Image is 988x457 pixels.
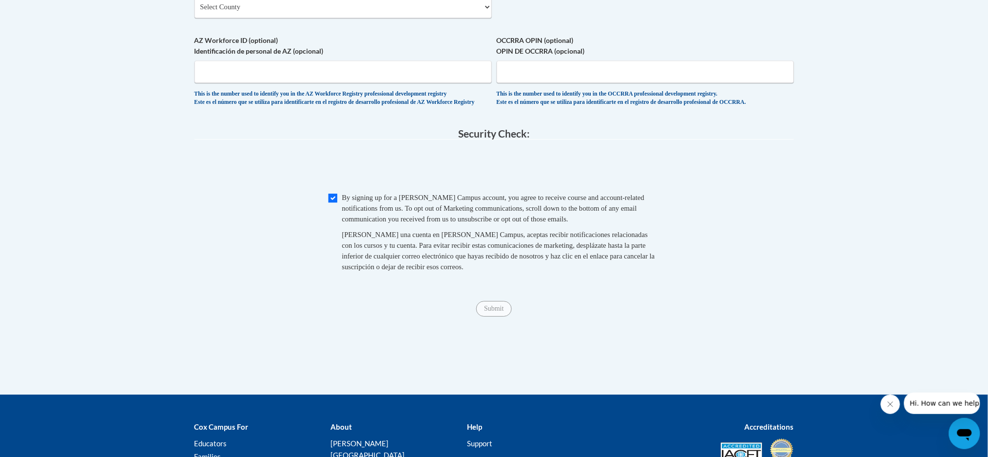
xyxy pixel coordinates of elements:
[420,149,568,187] iframe: reCAPTCHA
[330,422,352,431] b: About
[194,422,249,431] b: Cox Campus For
[949,418,980,449] iframe: Button to launch messaging window
[467,422,482,431] b: Help
[458,127,530,139] span: Security Check:
[194,439,227,448] a: Educators
[342,231,655,271] span: [PERSON_NAME] una cuenta en [PERSON_NAME] Campus, aceptas recibir notificaciones relacionadas con...
[881,395,900,414] iframe: Close message
[6,7,79,15] span: Hi. How can we help?
[497,35,794,57] label: OCCRRA OPIN (optional) OPIN DE OCCRRA (opcional)
[342,194,645,223] span: By signing up for a [PERSON_NAME] Campus account, you agree to receive course and account-related...
[904,393,980,414] iframe: Message from company
[745,422,794,431] b: Accreditations
[467,439,492,448] a: Support
[194,35,492,57] label: AZ Workforce ID (optional) Identificación de personal de AZ (opcional)
[194,90,492,106] div: This is the number used to identify you in the AZ Workforce Registry professional development reg...
[497,90,794,106] div: This is the number used to identify you in the OCCRRA professional development registry. Este es ...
